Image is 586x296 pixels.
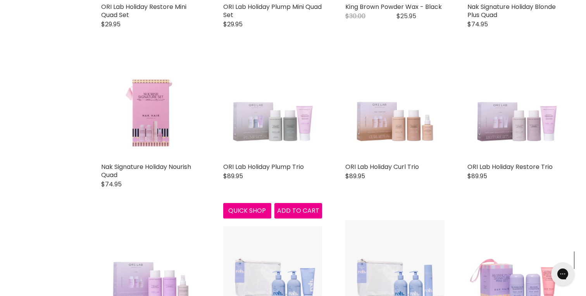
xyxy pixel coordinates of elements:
button: Quick shop [223,203,271,219]
img: ORI Lab Holiday Restore Trio [467,60,566,159]
a: ORI Lab Holiday Restore Mini Quad Set [101,2,186,19]
a: ORI Lab Holiday Plump Mini Quad Set [223,2,322,19]
span: $74.95 [467,20,488,29]
span: $74.95 [101,180,122,189]
a: Nak Signature Holiday Blonde Plus Quad [467,2,556,19]
img: ORI Lab Holiday Curl Trio [345,60,444,159]
img: Nak Signature Holiday Nourish Quad [101,60,200,159]
a: ORI Lab Holiday Plump Trio [223,162,304,171]
a: Nak Signature Holiday Nourish Quad [101,162,191,179]
span: $29.95 [223,20,243,29]
button: Add to cart [274,203,322,219]
span: $89.95 [345,172,365,181]
a: ORI Lab Holiday Curl Trio [345,162,419,171]
span: $89.95 [467,172,487,181]
iframe: Gorgias live chat messenger [547,260,578,288]
span: $89.95 [223,172,243,181]
span: Add to cart [277,206,319,215]
span: $25.95 [396,12,416,21]
span: $30.00 [345,12,365,21]
img: ORI Lab Holiday Plump Trio [223,60,322,159]
a: ORI Lab Holiday Restore Trio [467,162,553,171]
a: King Brown Powder Wax - Black [345,2,442,11]
span: $29.95 [101,20,121,29]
